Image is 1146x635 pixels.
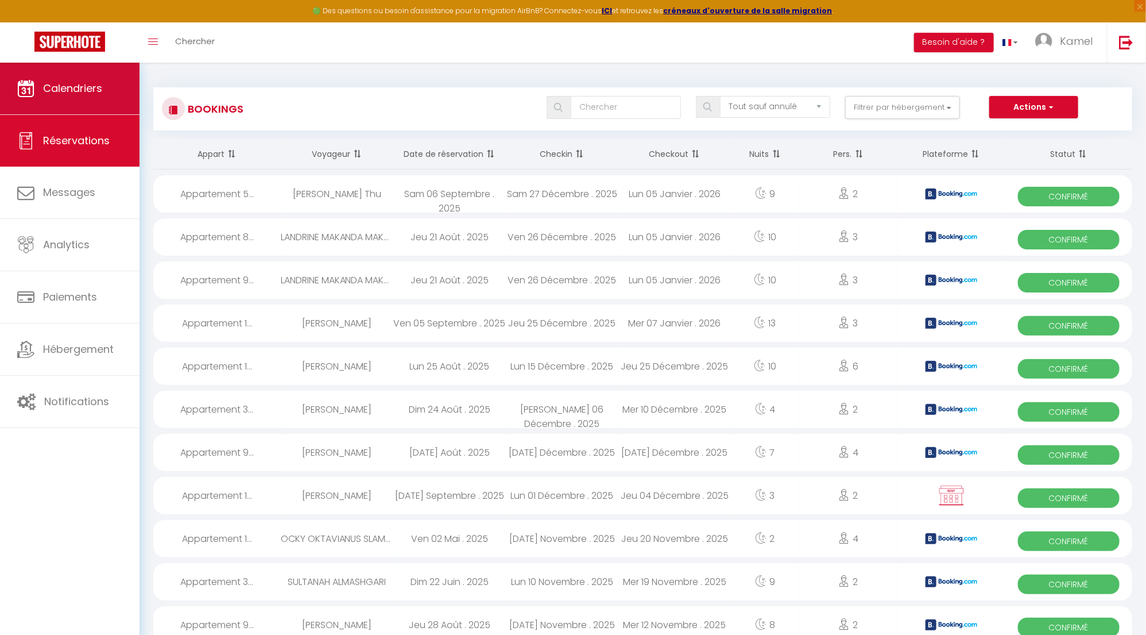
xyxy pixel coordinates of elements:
[618,139,731,170] th: Sort by checkout
[43,290,97,304] span: Paiements
[602,6,613,16] a: ICI
[1005,139,1132,170] th: Sort by status
[731,139,799,170] th: Sort by nights
[506,139,618,170] th: Sort by checkin
[393,139,506,170] th: Sort by booking date
[44,394,109,409] span: Notifications
[1027,22,1107,63] a: ... Kamel
[34,32,105,52] img: Super Booking
[1035,33,1052,50] img: ...
[989,96,1078,119] button: Actions
[897,139,1005,170] th: Sort by channel
[914,33,994,52] button: Besoin d'aide ?
[175,35,215,47] span: Chercher
[281,139,393,170] th: Sort by guest
[799,139,897,170] th: Sort by people
[43,185,95,199] span: Messages
[664,6,833,16] a: créneaux d'ouverture de la salle migration
[1060,34,1093,48] span: Kamel
[1119,35,1133,49] img: logout
[845,96,960,119] button: Filtrer par hébergement
[43,81,102,95] span: Calendriers
[9,5,44,39] button: Ouvrir le widget de chat LiveChat
[43,342,114,356] span: Hébergement
[153,139,281,170] th: Sort by rentals
[571,96,681,119] input: Chercher
[167,22,223,63] a: Chercher
[43,237,90,252] span: Analytics
[43,133,110,148] span: Réservations
[185,96,243,122] h3: Bookings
